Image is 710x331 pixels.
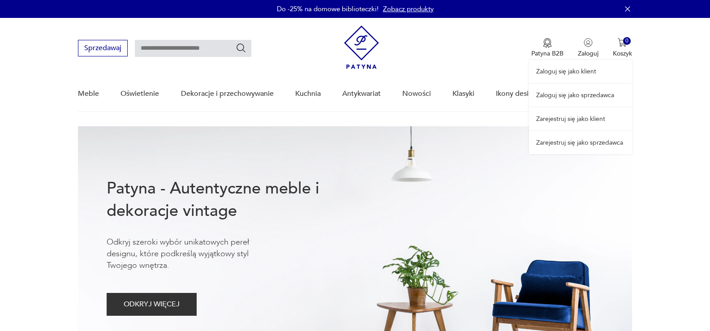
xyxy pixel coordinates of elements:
a: Zobacz produkty [383,4,434,13]
a: Klasyki [452,77,474,111]
a: Zaloguj się jako sprzedawca [529,84,632,107]
a: Dekoracje i przechowywanie [181,77,274,111]
a: ODKRYJ WIĘCEJ [107,302,197,308]
a: Ikony designu [496,77,541,111]
p: Odkryj szeroki wybór unikatowych pereł designu, które podkreślą wyjątkowy styl Twojego wnętrza. [107,236,277,271]
a: Antykwariat [342,77,381,111]
button: Szukaj [236,43,246,53]
a: Meble [78,77,99,111]
button: Sprzedawaj [78,40,128,56]
img: Patyna - sklep z meblami i dekoracjami vintage [344,26,379,69]
p: Do -25% na domowe biblioteczki! [277,4,379,13]
p: Koszyk [613,49,632,58]
a: Oświetlenie [120,77,159,111]
a: Zaloguj się jako klient [529,60,632,83]
a: Nowości [402,77,431,111]
button: ODKRYJ WIĘCEJ [107,293,197,316]
a: Kuchnia [295,77,321,111]
h1: Patyna - Autentyczne meble i dekoracje vintage [107,177,349,222]
a: Zarejestruj się jako sprzedawca [529,131,632,154]
a: Zarejestruj się jako klient [529,107,632,130]
a: Sprzedawaj [78,46,128,52]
